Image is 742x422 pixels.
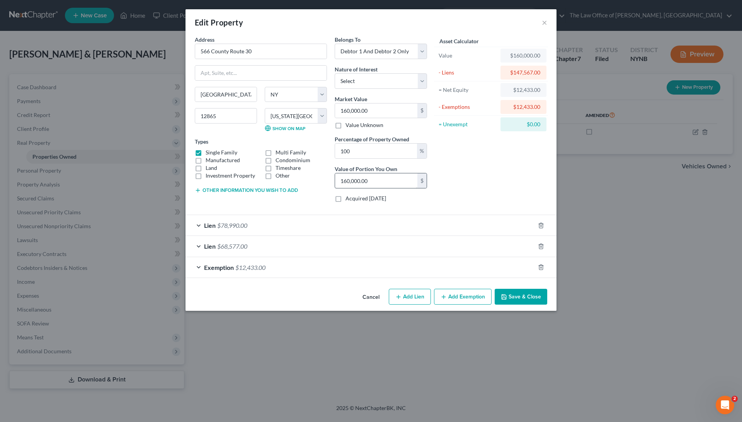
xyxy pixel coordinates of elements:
[195,66,327,80] input: Apt, Suite, etc...
[276,149,306,156] label: Multi Family
[206,172,255,180] label: Investment Property
[335,65,378,73] label: Nature of Interest
[195,137,208,146] label: Types
[417,144,427,158] div: %
[507,52,540,59] div: $160,000.00
[206,156,240,164] label: Manufactured
[345,121,383,129] label: Value Unknown
[195,44,327,59] input: Enter address...
[507,103,540,111] div: $12,433.00
[439,52,497,59] div: Value
[417,103,427,118] div: $
[335,165,397,173] label: Value of Portion You Own
[195,108,257,124] input: Enter zip...
[439,37,479,45] label: Asset Calculator
[439,103,497,111] div: - Exemptions
[276,164,301,172] label: Timeshare
[439,86,497,94] div: = Net Equity
[335,144,417,158] input: 0.00
[716,396,734,414] iframe: Intercom live chat
[335,135,409,143] label: Percentage of Property Owned
[356,290,386,305] button: Cancel
[204,222,216,229] span: Lien
[507,69,540,76] div: $147,567.00
[195,17,243,28] div: Edit Property
[542,18,547,27] button: ×
[335,95,367,103] label: Market Value
[206,149,237,156] label: Single Family
[507,120,540,128] div: $0.00
[195,87,257,102] input: Enter city...
[439,69,497,76] div: - Liens
[439,120,497,128] div: = Unexempt
[235,264,265,271] span: $12,433.00
[217,242,247,250] span: $68,577.00
[335,103,417,118] input: 0.00
[389,289,431,305] button: Add Lien
[195,36,214,43] span: Address
[417,173,427,188] div: $
[335,173,417,188] input: 0.00
[276,172,290,180] label: Other
[732,396,738,402] span: 2
[195,187,298,193] button: Other information you wish to add
[217,222,247,229] span: $78,990.00
[276,156,310,164] label: Condominium
[507,86,540,94] div: $12,433.00
[434,289,492,305] button: Add Exemption
[495,289,547,305] button: Save & Close
[206,164,217,172] label: Land
[345,195,386,202] label: Acquired [DATE]
[204,242,216,250] span: Lien
[265,125,305,131] a: Show on Map
[335,36,361,43] span: Belongs To
[204,264,234,271] span: Exemption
